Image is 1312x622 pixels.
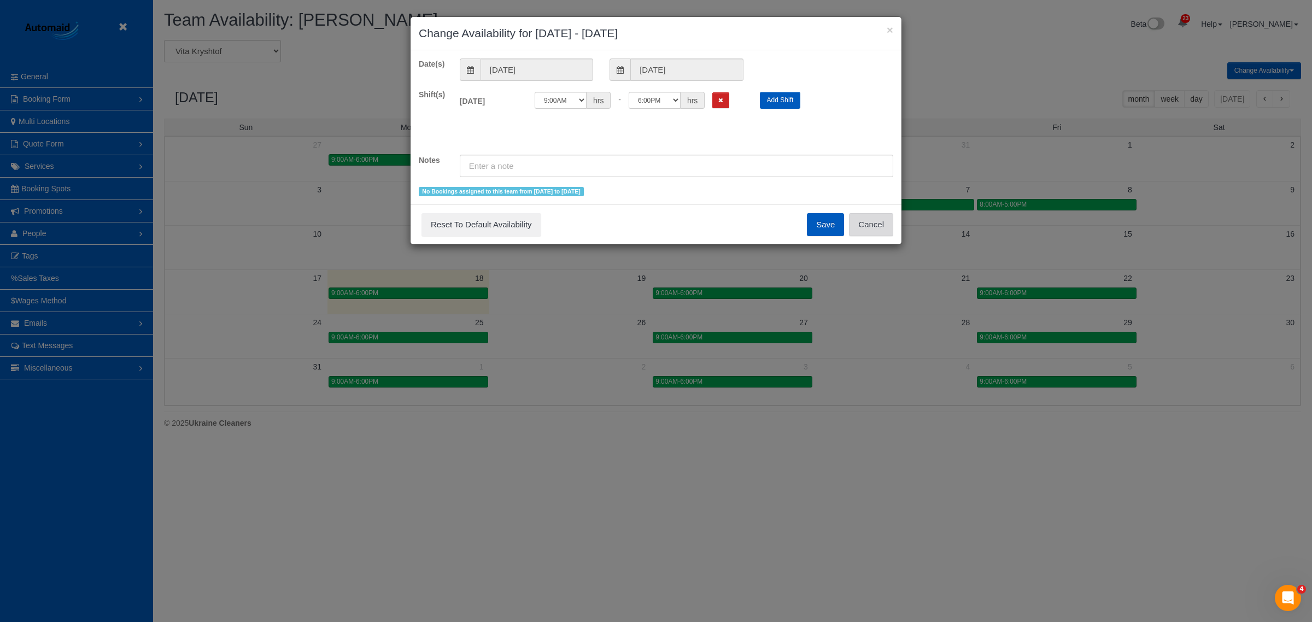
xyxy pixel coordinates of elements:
button: Save [807,213,844,236]
input: From [481,58,593,81]
button: Remove Shift [712,92,729,108]
span: hrs [587,92,611,109]
span: No Bookings assigned to this team from [DATE] to [DATE] [419,187,584,196]
label: Shift(s) [411,89,452,100]
button: Cancel [849,213,893,236]
input: Enter a note [460,155,893,177]
button: Add Shift [760,92,801,109]
sui-modal: Change Availability for 08/22/2025 - 08/22/2025 [411,17,901,244]
iframe: Intercom live chat [1275,585,1301,611]
label: Notes [411,155,452,166]
label: [DATE] [452,92,526,107]
span: - [618,95,621,104]
span: 4 [1297,585,1306,594]
label: Date(s) [411,58,452,69]
button: × [887,24,893,36]
h3: Change Availability for [DATE] - [DATE] [419,25,893,42]
button: Reset To Default Availability [421,213,541,236]
input: To [630,58,743,81]
span: hrs [681,92,705,109]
